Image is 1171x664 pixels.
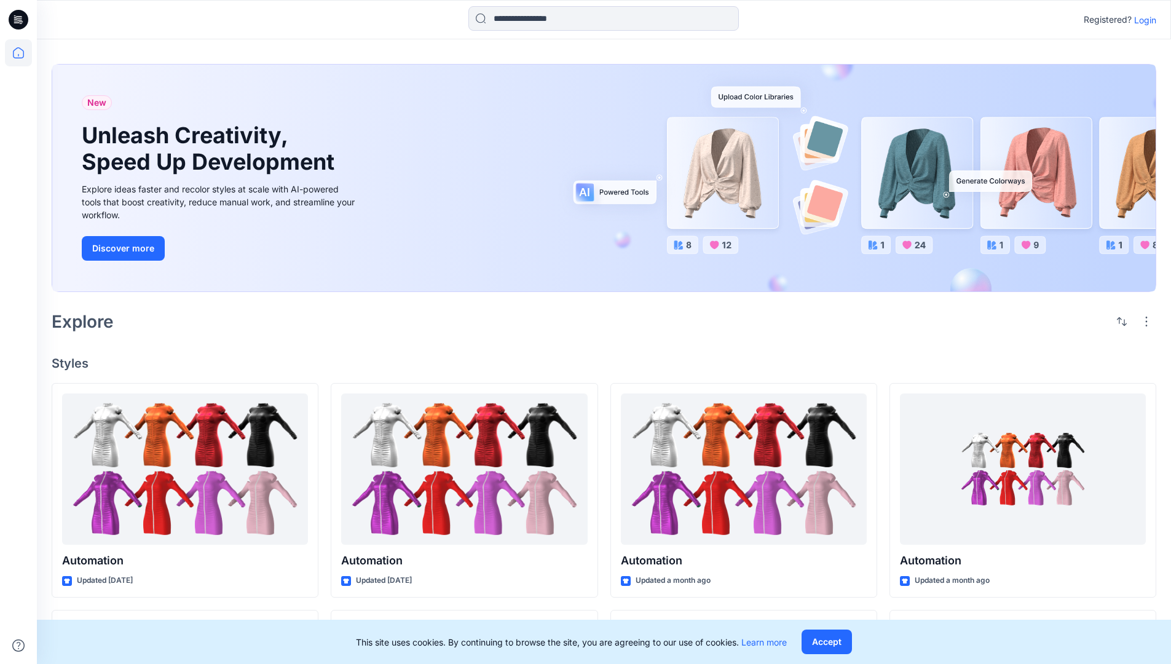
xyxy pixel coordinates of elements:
button: Discover more [82,236,165,261]
p: Automation [62,552,308,569]
p: Login [1134,14,1156,26]
a: Automation [62,393,308,545]
h4: Styles [52,356,1156,371]
p: Automation [621,552,867,569]
span: New [87,95,106,110]
p: This site uses cookies. By continuing to browse the site, you are agreeing to our use of cookies. [356,636,787,649]
a: Automation [341,393,587,545]
p: Updated a month ago [915,574,990,587]
p: Updated [DATE] [356,574,412,587]
h1: Unleash Creativity, Speed Up Development [82,122,340,175]
p: Automation [341,552,587,569]
p: Updated [DATE] [77,574,133,587]
a: Discover more [82,236,358,261]
p: Updated a month ago [636,574,711,587]
a: Automation [900,393,1146,545]
a: Automation [621,393,867,545]
p: Automation [900,552,1146,569]
p: Registered? [1084,12,1132,27]
div: Explore ideas faster and recolor styles at scale with AI-powered tools that boost creativity, red... [82,183,358,221]
button: Accept [802,630,852,654]
a: Learn more [741,637,787,647]
h2: Explore [52,312,114,331]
